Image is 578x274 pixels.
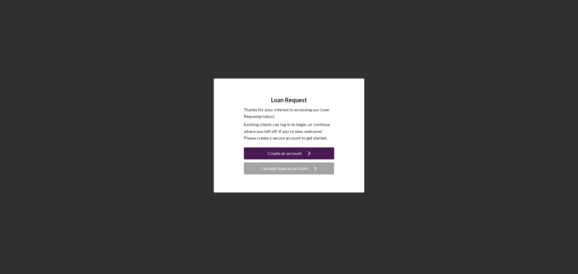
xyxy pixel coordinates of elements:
[244,147,334,161] a: Create an account
[261,162,308,174] div: I already have an account
[271,97,307,103] h4: Loan Request
[268,147,302,159] div: Create an account
[244,147,334,159] button: Create an account
[244,162,334,174] button: I already have an account
[244,106,334,120] p: Thanks for your interest in accessing our Loan Request product.
[244,121,334,141] p: Existing clients can log in to begin, or continue where you left off. If you're new, welcome! Ple...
